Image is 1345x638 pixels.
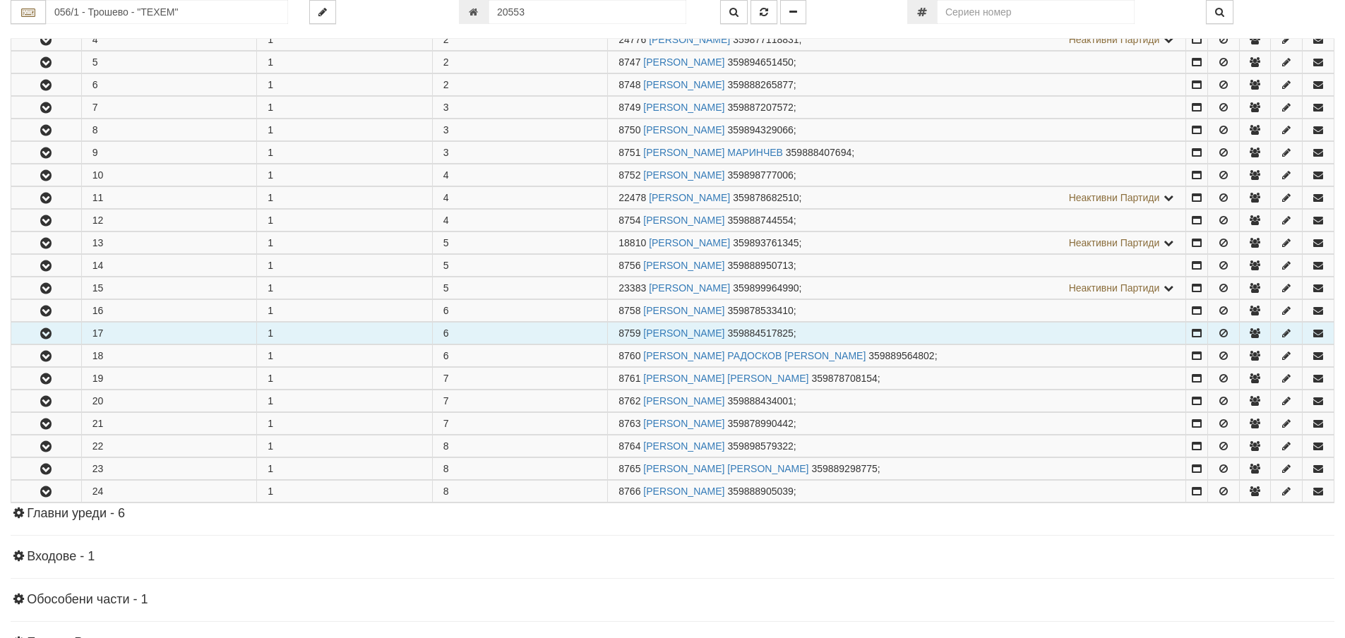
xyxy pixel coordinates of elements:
[618,169,640,181] span: Партида №
[443,192,449,203] span: 4
[643,327,724,339] a: [PERSON_NAME]
[257,277,433,299] td: 1
[257,52,433,73] td: 1
[1069,192,1160,203] span: Неактивни Партиди
[81,435,257,457] td: 22
[727,215,793,226] span: 359888744554
[618,486,640,497] span: Партида №
[727,486,793,497] span: 359888905039
[618,395,640,407] span: Партида №
[618,282,646,294] span: Партида №
[81,187,257,209] td: 11
[618,124,640,136] span: Партида №
[608,74,1186,96] td: ;
[618,147,640,158] span: Партида №
[811,373,877,384] span: 359878708154
[608,458,1186,480] td: ;
[618,215,640,226] span: Партида №
[257,74,433,96] td: 1
[649,192,730,203] a: [PERSON_NAME]
[608,368,1186,390] td: ;
[727,395,793,407] span: 359888434001
[618,305,640,316] span: Партида №
[786,147,851,158] span: 359888407694
[443,350,449,361] span: 6
[643,169,724,181] a: [PERSON_NAME]
[81,458,257,480] td: 23
[608,277,1186,299] td: ;
[257,97,433,119] td: 1
[443,237,449,248] span: 5
[257,164,433,186] td: 1
[811,463,877,474] span: 359889298775
[608,435,1186,457] td: ;
[81,210,257,231] td: 12
[608,345,1186,367] td: ;
[443,305,449,316] span: 6
[1069,282,1160,294] span: Неактивни Партиди
[618,237,646,248] span: Партида №
[618,327,640,339] span: Партида №
[443,169,449,181] span: 4
[443,327,449,339] span: 6
[643,395,724,407] a: [PERSON_NAME]
[643,147,783,158] a: [PERSON_NAME] МАРИНЧЕВ
[608,97,1186,119] td: ;
[643,56,724,68] a: [PERSON_NAME]
[257,368,433,390] td: 1
[257,481,433,502] td: 1
[608,413,1186,435] td: ;
[618,418,640,429] span: Партида №
[1069,237,1160,248] span: Неактивни Партиди
[11,550,1334,564] h4: Входове - 1
[618,56,640,68] span: Партида №
[643,350,866,361] a: [PERSON_NAME] РАДОСКОВ [PERSON_NAME]
[81,300,257,322] td: 16
[81,142,257,164] td: 9
[443,56,449,68] span: 2
[618,440,640,452] span: Партида №
[643,79,724,90] a: [PERSON_NAME]
[727,327,793,339] span: 359884517825
[257,300,433,322] td: 1
[618,260,640,271] span: Партида №
[81,74,257,96] td: 6
[618,34,646,45] span: Партида №
[643,463,808,474] a: [PERSON_NAME] [PERSON_NAME]
[443,282,449,294] span: 5
[257,255,433,277] td: 1
[443,395,449,407] span: 7
[257,210,433,231] td: 1
[608,300,1186,322] td: ;
[643,260,724,271] a: [PERSON_NAME]
[727,418,793,429] span: 359878990442
[81,29,257,51] td: 4
[257,435,433,457] td: 1
[81,164,257,186] td: 10
[81,97,257,119] td: 7
[81,413,257,435] td: 21
[257,232,433,254] td: 1
[643,418,724,429] a: [PERSON_NAME]
[618,79,640,90] span: Партида №
[727,305,793,316] span: 359878533410
[608,187,1186,209] td: ;
[643,215,724,226] a: [PERSON_NAME]
[649,34,730,45] a: [PERSON_NAME]
[643,305,724,316] a: [PERSON_NAME]
[81,323,257,344] td: 17
[618,192,646,203] span: Партида №
[443,215,449,226] span: 4
[727,124,793,136] span: 359894329066
[81,119,257,141] td: 8
[443,463,449,474] span: 8
[733,237,799,248] span: 359893761345
[11,507,1334,521] h4: Главни уреди - 6
[608,52,1186,73] td: ;
[608,210,1186,231] td: ;
[733,282,799,294] span: 359899964990
[618,102,640,113] span: Партида №
[643,102,724,113] a: [PERSON_NAME]
[868,350,934,361] span: 359889564802
[443,418,449,429] span: 7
